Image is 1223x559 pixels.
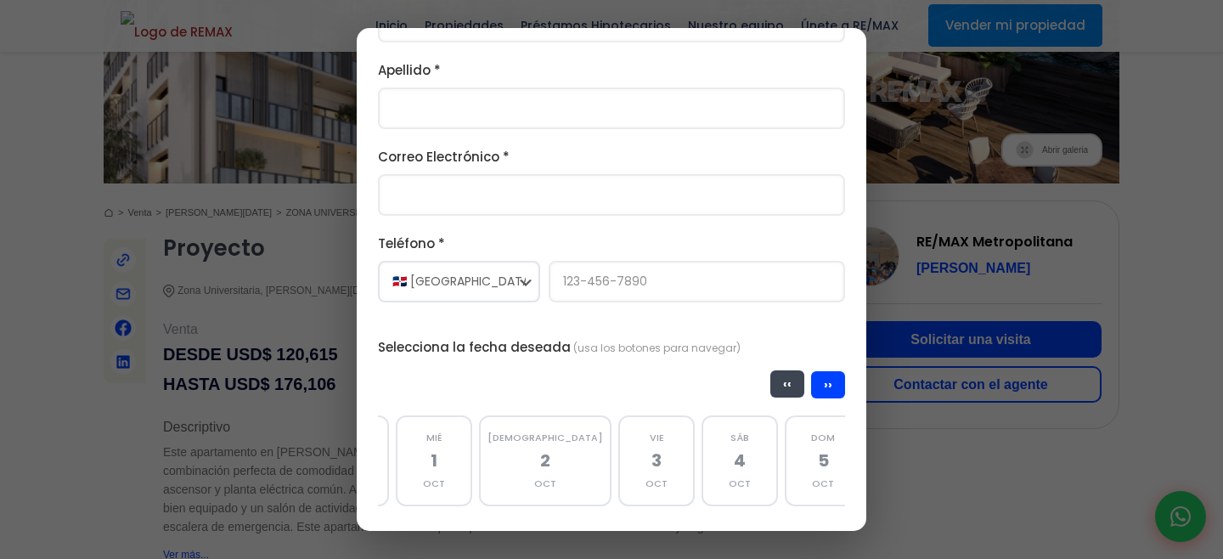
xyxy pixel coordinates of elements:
[710,450,769,471] div: 4
[378,233,845,254] label: Teléfono *
[488,427,603,449] div: [DEMOGRAPHIC_DATA]
[404,473,464,494] div: oct
[793,473,853,494] div: oct
[378,59,845,81] label: Apellido *
[378,336,845,359] label: Selecciona la fecha deseada
[770,370,804,398] button: ‹‹
[404,450,464,471] div: 1
[627,473,686,494] div: oct
[811,371,845,398] button: ››
[710,427,769,449] div: sáb
[378,146,845,167] label: Correo Electrónico *
[549,261,845,302] input: 123-456-7890
[488,450,603,471] div: 2
[793,450,853,471] div: 5
[710,473,769,494] div: oct
[793,427,853,449] div: dom
[488,473,603,494] div: oct
[627,450,686,471] div: 3
[627,427,686,449] div: vie
[404,427,464,449] div: mié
